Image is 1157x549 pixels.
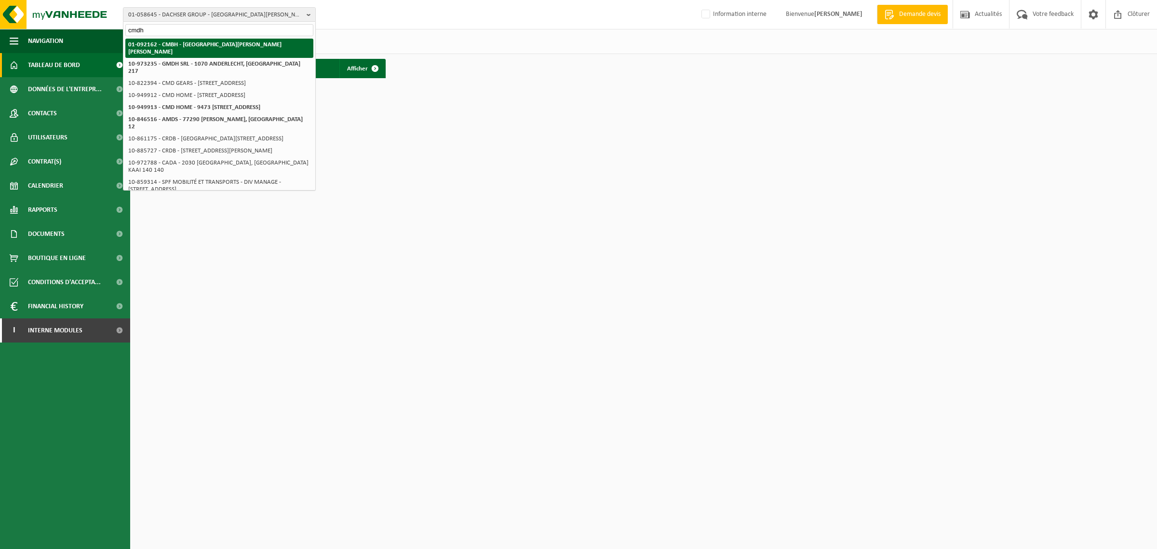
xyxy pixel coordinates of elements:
[10,318,18,343] span: I
[28,125,67,150] span: Utilisateurs
[339,59,385,78] a: Afficher
[128,104,260,110] strong: 10-949913 - CMD HOME - 9473 [STREET_ADDRESS]
[128,61,300,74] strong: 10-973235 - GMDH SRL - 1070 ANDERLECHT, [GEOGRAPHIC_DATA] 217
[814,11,862,18] strong: [PERSON_NAME]
[28,29,63,53] span: Navigation
[28,318,82,343] span: Interne modules
[28,294,83,318] span: Financial History
[125,176,313,195] li: 10-859314 - SPF MOBILITÉ ET TRANSPORTS - DIV MANAGE - [STREET_ADDRESS]
[28,222,65,246] span: Documents
[125,24,313,36] input: Chercher des succursales liées
[125,157,313,176] li: 10-972788 - CADA - 2030 [GEOGRAPHIC_DATA], [GEOGRAPHIC_DATA] KAAI 140 140
[125,89,313,101] li: 10-949912 - CMD HOME - [STREET_ADDRESS]
[28,270,101,294] span: Conditions d'accepta...
[125,77,313,89] li: 10-822394 - CMD GEARS - [STREET_ADDRESS]
[28,246,86,270] span: Boutique en ligne
[877,5,948,24] a: Demande devis
[28,53,80,77] span: Tableau de bord
[28,198,57,222] span: Rapports
[128,41,282,55] strong: 01-092162 - CMBH - [GEOGRAPHIC_DATA][PERSON_NAME][PERSON_NAME]
[125,133,313,145] li: 10-861175 - CRDB - [GEOGRAPHIC_DATA][STREET_ADDRESS]
[125,145,313,157] li: 10-885727 - CRDB - [STREET_ADDRESS][PERSON_NAME]
[700,7,767,22] label: Information interne
[28,150,61,174] span: Contrat(s)
[28,101,57,125] span: Contacts
[347,66,368,72] span: Afficher
[28,77,102,101] span: Données de l'entrepr...
[128,116,303,130] strong: 10-846516 - AMDS - 77290 [PERSON_NAME], [GEOGRAPHIC_DATA] 12
[28,174,63,198] span: Calendrier
[123,7,316,22] button: 01-058645 - DACHSER GROUP - [GEOGRAPHIC_DATA][PERSON_NAME][DEMOGRAPHIC_DATA] ZONE INDUSTRIELLE DU...
[128,8,303,22] span: 01-058645 - DACHSER GROUP - [GEOGRAPHIC_DATA][PERSON_NAME][DEMOGRAPHIC_DATA] ZONE INDUSTRIELLE DU...
[897,10,943,19] span: Demande devis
